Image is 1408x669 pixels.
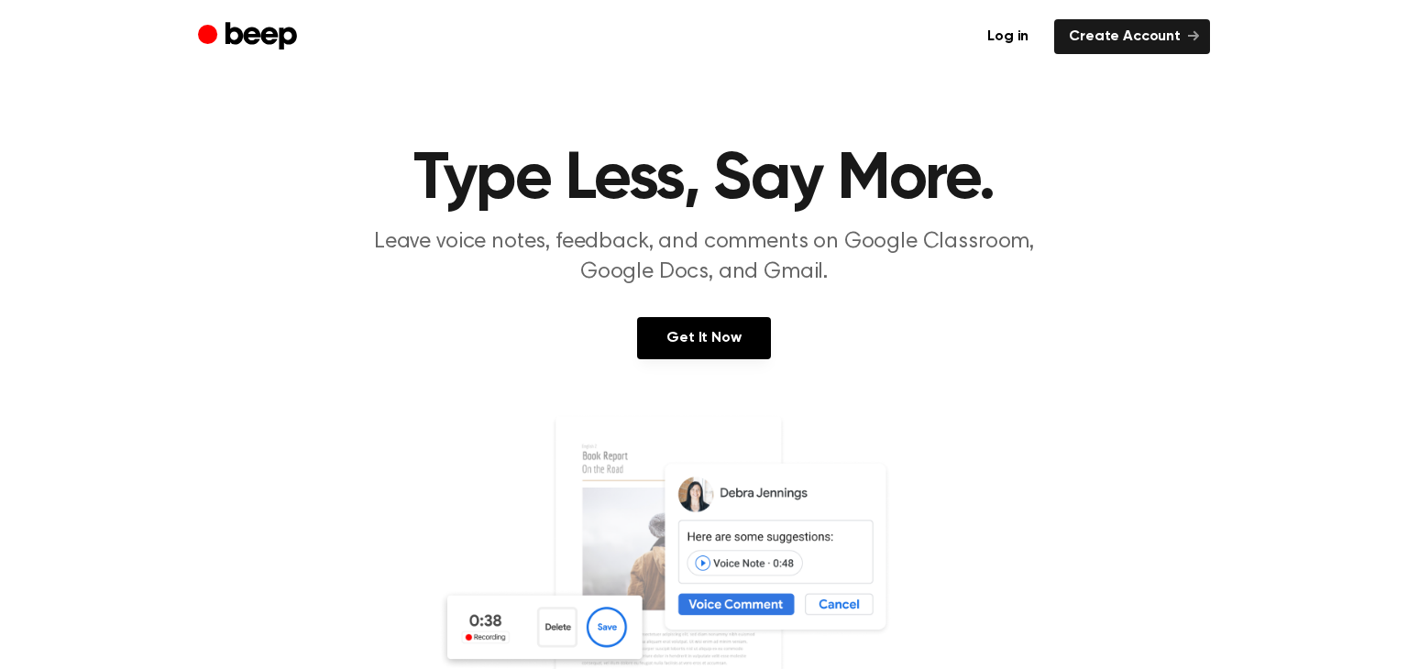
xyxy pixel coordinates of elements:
[1054,19,1210,54] a: Create Account
[198,19,302,55] a: Beep
[637,317,770,359] a: Get It Now
[235,147,1173,213] h1: Type Less, Say More.
[352,227,1056,288] p: Leave voice notes, feedback, and comments on Google Classroom, Google Docs, and Gmail.
[973,19,1043,54] a: Log in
